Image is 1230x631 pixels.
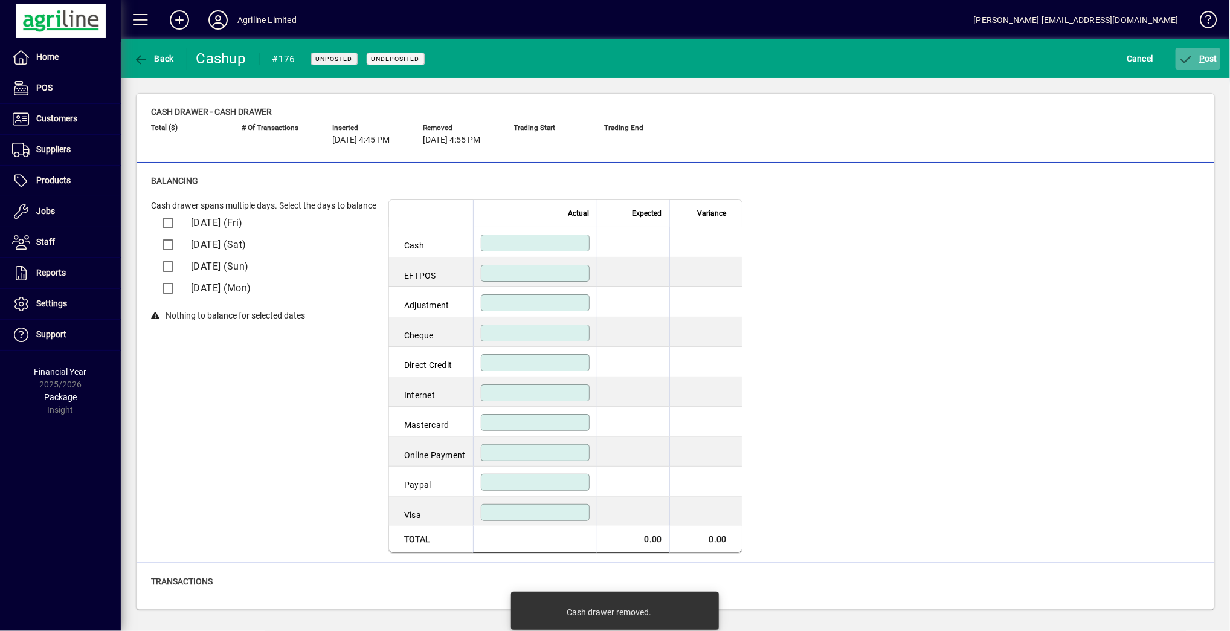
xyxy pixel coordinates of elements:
[36,329,66,339] span: Support
[34,367,87,377] span: Financial Year
[6,104,121,134] a: Customers
[196,49,248,68] div: Cashup
[389,287,473,317] td: Adjustment
[134,54,174,63] span: Back
[372,55,420,63] span: Undeposited
[191,217,243,228] span: [DATE] (Fri)
[151,107,272,117] span: Cash drawer - Cash Drawer
[36,144,71,154] span: Suppliers
[1179,54,1218,63] span: ost
[151,304,376,322] div: Nothing to balance for selected dates
[567,606,651,618] div: Cash drawer removed.
[151,176,198,186] span: Balancing
[191,239,246,250] span: [DATE] (Sat)
[130,48,177,70] button: Back
[6,258,121,288] a: Reports
[389,526,473,553] td: Total
[151,135,153,145] span: -
[272,50,295,69] div: #176
[389,227,473,257] td: Cash
[389,407,473,437] td: Mastercard
[121,48,187,70] app-page-header-button: Back
[36,83,53,92] span: POS
[974,10,1179,30] div: [PERSON_NAME] [EMAIL_ADDRESS][DOMAIN_NAME]
[604,124,677,132] span: Trading end
[36,114,77,123] span: Customers
[669,526,742,553] td: 0.00
[191,282,251,294] span: [DATE] (Mon)
[36,206,55,216] span: Jobs
[332,124,405,132] span: Inserted
[6,42,121,73] a: Home
[316,55,353,63] span: Unposted
[332,135,390,145] span: [DATE] 4:45 PM
[604,135,607,145] span: -
[151,199,376,212] div: Cash drawer spans multiple days. Select the days to balance
[389,497,473,526] td: Visa
[191,260,249,272] span: [DATE] (Sun)
[36,175,71,185] span: Products
[151,577,213,586] span: Transactions
[237,10,297,30] div: Agriline Limited
[1124,48,1156,70] button: Cancel
[36,268,66,277] span: Reports
[423,124,495,132] span: Removed
[6,166,121,196] a: Products
[1191,2,1215,42] a: Knowledge Base
[36,299,67,308] span: Settings
[6,196,121,227] a: Jobs
[1199,54,1205,63] span: P
[389,317,473,348] td: Cheque
[514,135,516,145] span: -
[597,526,669,553] td: 0.00
[242,124,314,132] span: # of Transactions
[389,437,473,467] td: Online Payment
[6,320,121,350] a: Support
[423,135,480,145] span: [DATE] 4:55 PM
[44,392,77,402] span: Package
[698,207,727,220] span: Variance
[6,73,121,103] a: POS
[1127,49,1153,68] span: Cancel
[514,124,586,132] span: Trading start
[389,257,473,288] td: EFTPOS
[568,207,590,220] span: Actual
[6,289,121,319] a: Settings
[36,237,55,247] span: Staff
[633,207,662,220] span: Expected
[36,52,59,62] span: Home
[389,347,473,377] td: Direct Credit
[6,227,121,257] a: Staff
[389,377,473,407] td: Internet
[242,135,244,145] span: -
[199,9,237,31] button: Profile
[151,124,224,132] span: Total ($)
[389,467,473,497] td: Paypal
[6,135,121,165] a: Suppliers
[160,9,199,31] button: Add
[1176,48,1221,70] button: Post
